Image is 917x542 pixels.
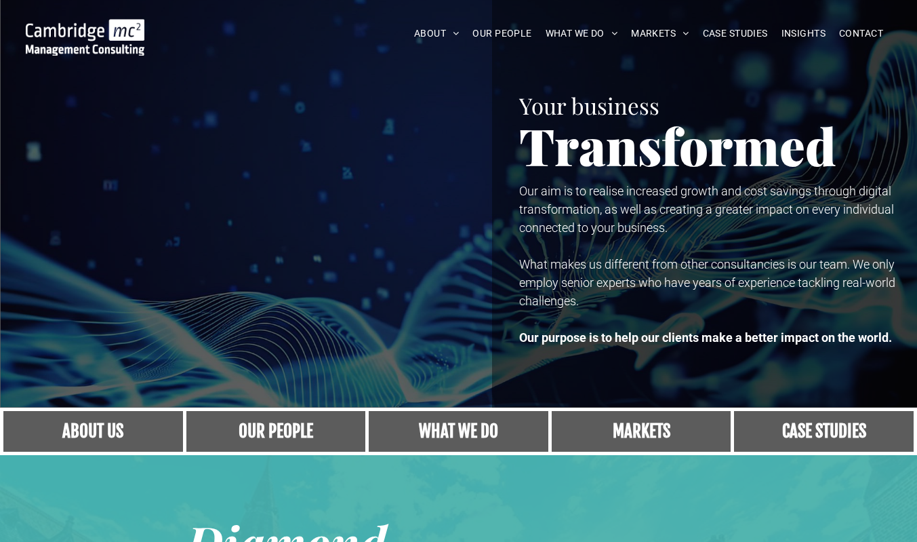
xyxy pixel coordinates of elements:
a: ABOUT [407,23,466,44]
a: MARKETS [624,23,695,44]
span: Your business [519,90,659,120]
span: What makes us different from other consultancies is our team. We only employ senior experts who h... [519,257,895,308]
strong: Our purpose is to help our clients make a better impact on the world. [519,330,892,345]
a: A yoga teacher lifting his whole body off the ground in the peacock pose [369,411,548,452]
a: INSIGHTS [775,23,832,44]
span: Our aim is to realise increased growth and cost savings through digital transformation, as well a... [519,184,894,235]
span: Transformed [519,111,836,179]
a: Close up of woman's face, centered on her eyes [3,411,183,452]
img: Go to Homepage [26,19,145,56]
a: CASE STUDIES [696,23,775,44]
a: A crowd in silhouette at sunset, on a rise or lookout point [186,411,366,452]
a: CONTACT [832,23,890,44]
a: WHAT WE DO [539,23,625,44]
a: OUR PEOPLE [466,23,538,44]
